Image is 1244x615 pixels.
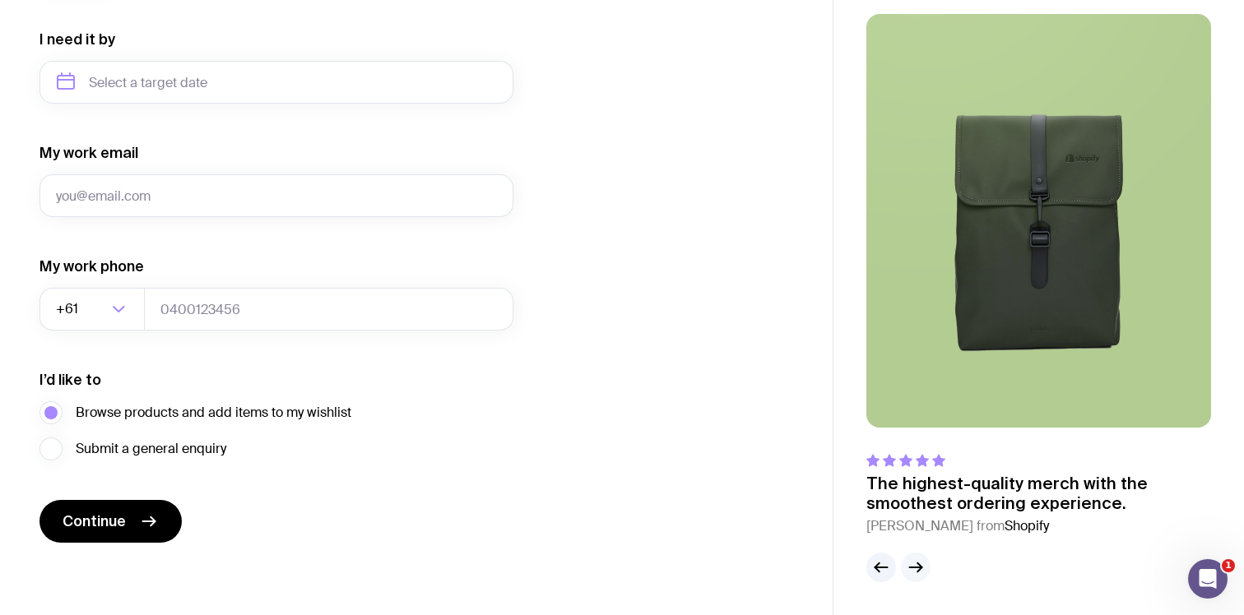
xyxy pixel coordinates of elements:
[63,511,126,531] span: Continue
[39,61,513,104] input: Select a target date
[56,288,81,331] span: +61
[866,516,1211,536] cite: [PERSON_NAME] from
[76,403,351,423] span: Browse products and add items to my wishlist
[39,143,138,163] label: My work email
[866,474,1211,513] p: The highest-quality merch with the smoothest ordering experience.
[76,439,226,459] span: Submit a general enquiry
[39,288,145,331] div: Search for option
[39,370,101,390] label: I’d like to
[39,174,513,217] input: you@email.com
[1222,559,1235,572] span: 1
[1005,517,1049,534] span: Shopify
[1188,559,1228,599] iframe: Intercom live chat
[39,257,144,276] label: My work phone
[39,500,182,543] button: Continue
[144,288,513,331] input: 0400123456
[39,30,115,49] label: I need it by
[81,288,107,331] input: Search for option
